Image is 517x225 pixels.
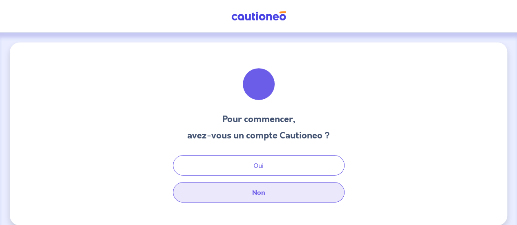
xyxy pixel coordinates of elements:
img: Cautioneo [228,11,289,21]
h3: Pour commencer, [187,113,330,126]
button: Oui [173,155,345,176]
h3: avez-vous un compte Cautioneo ? [187,129,330,142]
img: illu_welcome.svg [237,62,281,106]
button: Non [173,182,345,203]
